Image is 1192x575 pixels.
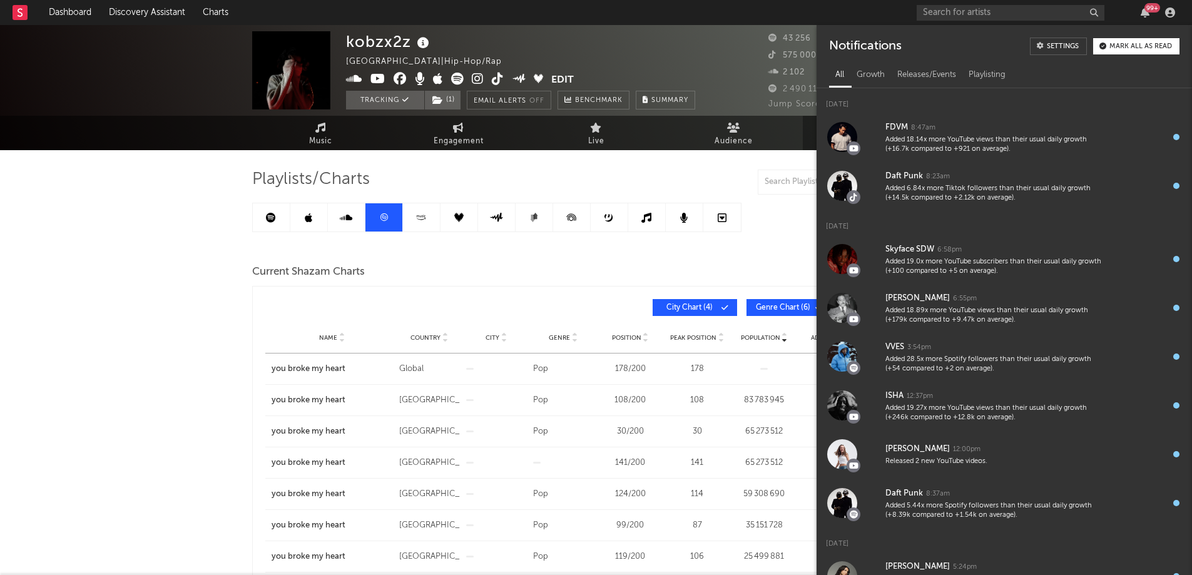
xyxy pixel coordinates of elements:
div: 141 [667,457,728,469]
a: ISHA12:37pmAdded 19.27x more YouTube views than their usual daily growth (+246k compared to +12.8... [817,381,1192,430]
div: [DATE] [817,210,1192,235]
div: 12:00pm [953,445,981,454]
div: 25 499 881 [734,551,795,563]
div: [GEOGRAPHIC_DATA] [399,457,460,469]
div: Daft Punk [885,169,923,184]
div: 141 / 200 [600,457,661,469]
div: VVES [885,340,904,355]
div: you broke my heart [272,488,393,501]
input: Search Playlists/Charts [758,170,914,195]
div: Added 18.89x more YouTube views than their usual daily growth (+179k compared to +9.47k on average). [885,306,1106,325]
div: [GEOGRAPHIC_DATA] [399,551,460,563]
div: 65 273 512 [734,425,795,438]
span: Audience [715,134,753,149]
a: Daft Punk8:37amAdded 5.44x more Spotify followers than their usual daily growth (+8.39k compared ... [817,479,1192,527]
div: 12:37pm [907,392,933,401]
div: Daft Punk [885,486,923,501]
div: 124 / 200 [600,488,661,501]
div: 178 [667,363,728,375]
div: 65 273 512 [734,457,795,469]
a: Daft Punk8:23amAdded 6.84x more Tiktok followers than their usual daily growth (+14.5k compared t... [817,161,1192,210]
span: 2 490 112 Monthly Listeners [768,85,899,93]
div: 6:55pm [953,294,977,303]
div: FDVM [885,120,908,135]
div: Released 2 new YouTube videos. [885,457,1106,466]
div: [PERSON_NAME] [885,442,950,457]
div: you broke my heart [272,394,393,407]
div: Pop [533,425,594,438]
div: Pop [533,519,594,532]
div: Added 19.0x more YouTube subscribers than their usual daily growth (+100 compared to +5 on average). [885,257,1106,277]
a: Live [527,116,665,150]
div: Playlisting [962,64,1012,86]
div: Releases/Events [891,64,962,86]
em: Off [529,98,544,104]
div: [DATE] [801,519,862,532]
a: you broke my heart [272,363,393,375]
a: [PERSON_NAME]12:00pmReleased 2 new YouTube videos. [817,430,1192,479]
a: you broke my heart [272,425,393,438]
span: Position [612,334,641,342]
div: 87 [667,519,728,532]
span: Current Shazam Charts [252,265,365,280]
button: Summary [636,91,695,109]
span: Live [588,134,604,149]
div: [PERSON_NAME] [885,291,950,306]
div: Pop [533,488,594,501]
div: [DATE] [817,88,1192,113]
div: Skyface SDW [885,242,934,257]
div: you broke my heart [272,551,393,563]
div: 6:58pm [937,245,962,255]
div: 30 [667,425,728,438]
div: 83 783 945 [734,394,795,407]
a: Music [252,116,390,150]
span: Name [319,334,337,342]
span: 43 256 [768,34,811,43]
div: Global [399,363,460,375]
span: Summary [651,97,688,104]
button: Genre Chart(6) [746,299,831,316]
span: City [486,334,499,342]
div: kobzx2z [346,31,432,52]
div: Mark all as read [1109,43,1172,50]
div: [DATE] [801,551,862,563]
button: Edit [551,73,574,88]
a: FDVM8:47amAdded 18.14x more YouTube views than their usual daily growth (+16.7k compared to +921 ... [817,113,1192,161]
span: City Chart ( 4 ) [661,304,718,312]
div: ISHA [885,389,904,404]
div: [DATE] [817,527,1192,552]
div: [GEOGRAPHIC_DATA] [399,519,460,532]
div: [PERSON_NAME] [885,559,950,574]
div: 30 / 200 [600,425,661,438]
div: 59 308 690 [734,488,795,501]
a: Benchmark [558,91,629,109]
div: 108 [667,394,728,407]
span: Playlists/Charts [252,172,370,187]
span: Benchmark [575,93,623,108]
div: Added 6.84x more Tiktok followers than their usual daily growth (+14.5k compared to +2.12k on ave... [885,184,1106,203]
div: Pop [533,363,594,375]
button: Tracking [346,91,424,109]
div: 119 / 200 [600,551,661,563]
button: City Chart(4) [653,299,737,316]
div: [GEOGRAPHIC_DATA] [399,394,460,407]
div: Growth [850,64,891,86]
div: Added 19.27x more YouTube views than their usual daily growth (+246k compared to +12.8k on average). [885,404,1106,423]
span: 2 102 [768,68,805,76]
span: Added On [811,334,843,342]
div: 8:47am [911,123,935,133]
div: [DATE] [801,363,862,375]
button: Email AlertsOff [467,91,551,109]
button: 99+ [1141,8,1149,18]
div: Added 5.44x more Spotify followers than their usual daily growth (+8.39k compared to +1.54k on av... [885,501,1106,521]
span: Genre [549,334,570,342]
div: you broke my heart [272,519,393,532]
a: Audience [665,116,803,150]
div: All [829,64,850,86]
div: 8:23am [926,172,950,181]
div: Pop [533,394,594,407]
a: you broke my heart [272,457,393,469]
